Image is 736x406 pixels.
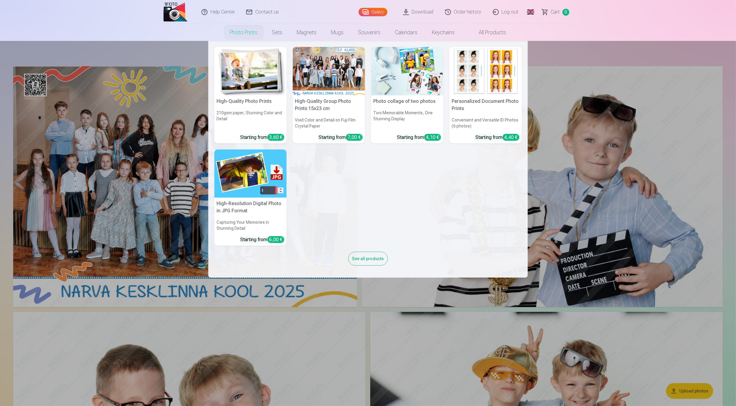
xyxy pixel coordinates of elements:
[268,236,284,243] div: 6,00 €
[397,134,441,141] div: Starting from
[163,2,188,22] img: /zh3
[424,134,441,141] div: 4,10 €
[371,47,444,95] img: Photo collage of two photos
[371,47,444,143] a: Photo collage of two photosPhoto collage of two photosTwo Memorable Moments, One Stunning Display...
[293,115,365,131] h6: Vivid Color and Detail on Fuji Film Crystal Paper
[371,95,444,107] h5: Photo collage of two photos
[268,134,284,141] div: 3,60 €
[214,149,287,198] img: High-Resolution Digital Photo in JPG Format
[214,107,287,131] h6: 210gsm paper, Stunning Color and Detail
[450,47,522,143] a: Personalized Document Photo PrintsPersonalized Document Photo PrintsConvenient and Versatile ID P...
[346,134,363,141] div: 7,00 €
[359,8,387,16] a: Gallery
[371,107,444,131] h6: Two Memorable Moments, One Stunning Display
[348,252,388,266] div: See all products
[290,24,324,41] a: Magnets
[214,149,287,246] a: High-Resolution Digital Photo in JPG FormatHigh-Resolution Digital Photo in JPG FormatCapturing Y...
[293,47,365,143] a: High-Quality Group Photo Prints 15x23 cmVivid Color and Detail on Fuji Film Crystal PaperStarting...
[324,24,351,41] a: Mugs
[348,255,388,261] a: See all products
[450,47,522,95] img: Personalized Document Photo Prints
[351,24,388,41] a: Souvenirs
[462,24,513,41] a: All products
[214,198,287,217] h5: High-Resolution Digital Photo in JPG Format
[450,115,522,131] h6: Convenient and Versatile ID Photos (6 photos)
[241,134,284,141] div: Starting from
[265,24,290,41] a: Sets
[503,134,519,141] div: 4,40 €
[562,9,569,16] span: 0
[214,47,287,143] a: High-Quality Photo PrintsHigh-Quality Photo Prints210gsm paper, Stunning Color and DetailStarting...
[223,24,265,41] a: Photo prints
[214,47,287,95] img: High-Quality Photo Prints
[450,95,522,115] h5: Personalized Document Photo Prints
[551,8,560,16] span: Сart
[476,134,519,141] div: Starting from
[425,24,462,41] a: Keychains
[293,95,365,115] h5: High-Quality Group Photo Prints 15x23 cm
[214,95,287,107] h5: High-Quality Photo Prints
[319,134,363,141] div: Starting from
[214,217,287,234] h6: Capturing Your Memories in Stunning Detail
[241,236,284,243] div: Starting from
[388,24,425,41] a: Calendars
